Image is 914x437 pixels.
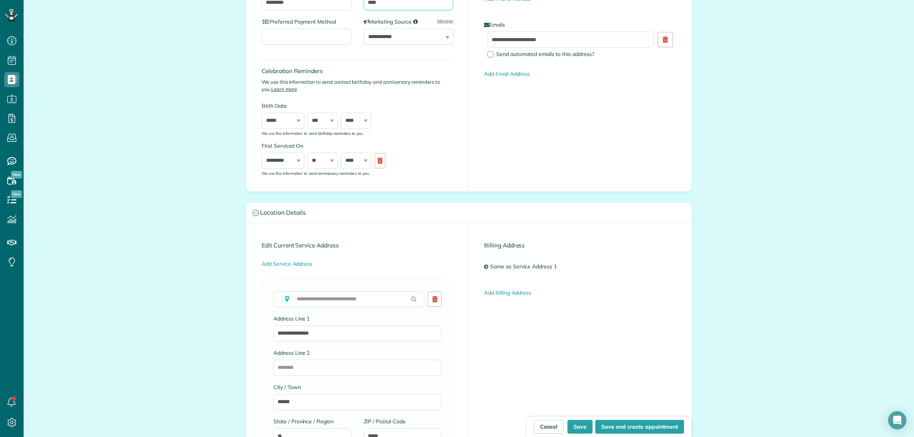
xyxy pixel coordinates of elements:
label: First Serviced On [262,142,389,150]
a: Add Billing Address [484,289,531,296]
a: Add Email Address [484,70,530,77]
label: Preferred Payment Method [262,18,352,26]
a: Location Details [246,203,691,223]
label: Emails [484,21,676,29]
a: Add Service Address [262,260,312,267]
button: Save [567,420,593,434]
div: Open Intercom Messenger [888,411,906,429]
a: Same as Service Address 1 [488,260,562,274]
label: State / Province / Region [273,418,352,425]
span: New [11,171,22,179]
label: Marketing Source [364,18,454,26]
span: New [11,190,22,198]
label: Address Line 1 [273,315,441,322]
label: ZIP / Postal Code [364,418,442,425]
span: Send automated emails to this address? [496,51,594,57]
label: Address Line 2 [273,349,441,357]
sub: We use this information to send anniversary reminders to you. [262,171,370,175]
label: City / Town [273,383,441,391]
sub: We use this information to send birthday reminders to you. [262,131,364,136]
label: Birth Date [262,102,389,110]
a: Manage [437,18,453,24]
p: We use this information to send contact birthday and anniversary reminders to you. [262,78,453,93]
a: Cancel [534,420,564,434]
h4: Edit Current Service Address [262,242,453,249]
h4: Celebration Reminders [262,68,453,74]
h4: Billing Address [484,242,676,249]
a: Learn more [271,86,297,92]
button: Save and create appointment [595,420,684,434]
